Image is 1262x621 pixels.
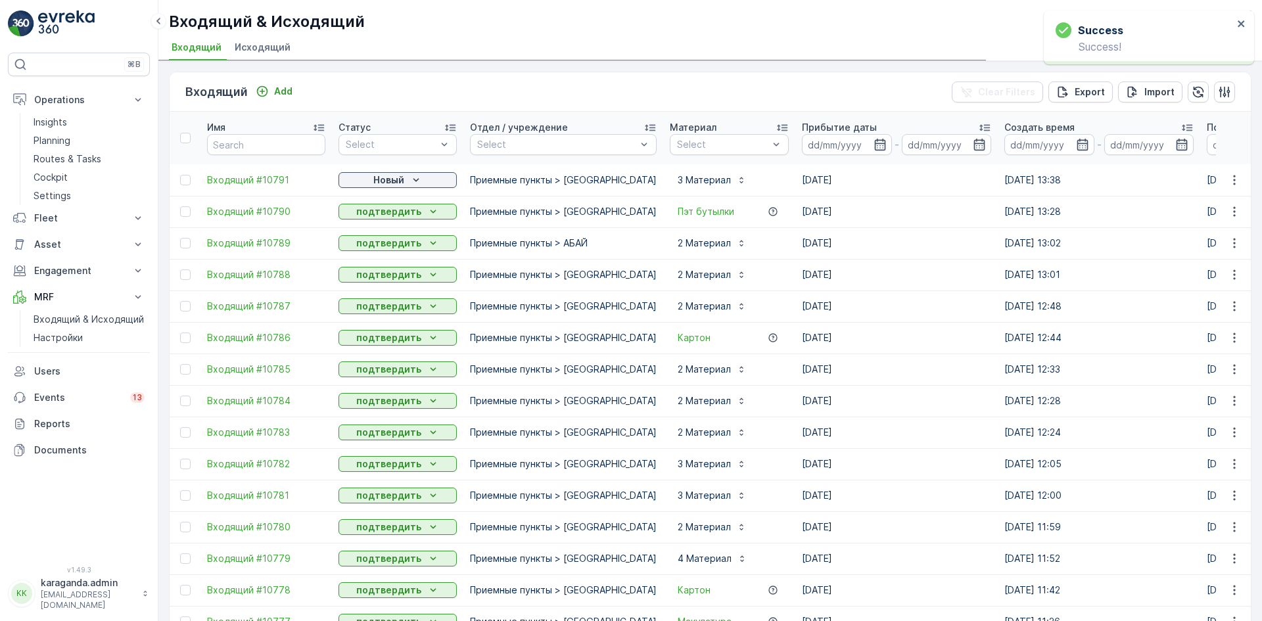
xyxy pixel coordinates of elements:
td: [DATE] 13:28 [998,196,1200,227]
td: Приемные пункты > [GEOGRAPHIC_DATA] [463,417,663,448]
p: Engagement [34,264,124,277]
button: 2 Материал [670,517,755,538]
a: Events13 [8,384,150,411]
button: 3 Материал [670,485,755,506]
div: Toggle Row Selected [180,238,191,248]
a: Users [8,358,150,384]
button: подтвердить [339,393,457,409]
p: Входящий & Исходящий [169,11,365,32]
p: Clear Filters [978,85,1035,99]
button: Operations [8,87,150,113]
a: Входящий #10786 [207,331,325,344]
p: 4 Материал [678,552,732,565]
div: Toggle Row Selected [180,396,191,406]
button: Import [1118,81,1182,103]
span: Исходящий [235,41,291,54]
button: Export [1048,81,1113,103]
button: KKkaraganda.admin[EMAIL_ADDRESS][DOMAIN_NAME] [8,576,150,610]
div: Toggle Row Selected [180,459,191,469]
div: Toggle Row Selected [180,553,191,564]
span: Входящий #10784 [207,394,325,407]
button: подтвердить [339,425,457,440]
td: [DATE] [795,164,998,196]
a: Входящий #10782 [207,457,325,471]
p: подтвердить [356,205,421,218]
td: [DATE] 13:02 [998,227,1200,259]
button: Новый [339,172,457,188]
td: [DATE] [795,227,998,259]
span: Входящий #10780 [207,520,325,534]
p: Select [677,138,768,151]
button: подтвердить [339,204,457,219]
a: Входящий & Исходящий [28,310,150,329]
span: Входящий [172,41,222,54]
p: Cockpit [34,171,68,184]
a: Входящий #10785 [207,363,325,376]
td: [DATE] 13:38 [998,164,1200,196]
a: Входящий #10781 [207,489,325,502]
a: Пэт бутылки [678,205,734,218]
div: Toggle Row Selected [180,585,191,595]
p: Users [34,365,145,378]
button: 2 Материал [670,422,755,443]
td: [DATE] [795,290,998,322]
td: [DATE] 12:28 [998,385,1200,417]
p: 2 Материал [678,237,731,250]
a: Settings [28,187,150,205]
input: Search [207,134,325,155]
button: Clear Filters [952,81,1043,103]
button: 2 Материал [670,359,755,380]
p: Success! [1056,41,1233,53]
button: 2 Материал [670,390,755,411]
td: Приемные пункты > [GEOGRAPHIC_DATA] [463,290,663,322]
img: logo [8,11,34,37]
button: Asset [8,231,150,258]
button: подтвердить [339,267,457,283]
td: [DATE] 12:33 [998,354,1200,385]
input: dd/mm/yyyy [902,134,992,155]
a: Входящий #10778 [207,584,325,597]
p: Входящий & Исходящий [34,313,144,326]
button: MRF [8,284,150,310]
p: Asset [34,238,124,251]
td: [DATE] 11:42 [998,574,1200,606]
span: Входящий #10791 [207,173,325,187]
p: MRF [34,290,124,304]
a: Входящий #10787 [207,300,325,313]
img: logo_light-DOdMpM7g.png [38,11,95,37]
td: [DATE] 11:52 [998,543,1200,574]
p: подтвердить [356,489,421,502]
p: Материал [670,121,716,134]
p: подтвердить [356,426,421,439]
p: 2 Материал [678,520,731,534]
span: Картон [678,584,711,597]
p: - [895,137,899,152]
p: Export [1075,85,1105,99]
td: [DATE] [795,480,998,511]
a: Routes & Tasks [28,150,150,168]
a: Входящий #10788 [207,268,325,281]
td: Приемные пункты > [GEOGRAPHIC_DATA] [463,196,663,227]
td: [DATE] [795,543,998,574]
p: karaganda.admin [41,576,135,589]
td: [DATE] [795,511,998,543]
a: Входящий #10783 [207,426,325,439]
button: подтвердить [339,488,457,503]
td: Приемные пункты > [GEOGRAPHIC_DATA] [463,322,663,354]
p: Select [477,138,636,151]
div: Toggle Row Selected [180,269,191,280]
button: 2 Материал [670,233,755,254]
p: подтвердить [356,584,421,597]
span: Картон [678,331,711,344]
button: Fleet [8,205,150,231]
a: Cockpit [28,168,150,187]
p: подтвердить [356,363,421,376]
td: [DATE] 12:44 [998,322,1200,354]
p: Routes & Tasks [34,152,101,166]
button: подтвердить [339,582,457,598]
p: 13 [133,392,142,403]
td: Приемные пункты > АБАЙ [463,227,663,259]
a: Входящий #10789 [207,237,325,250]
